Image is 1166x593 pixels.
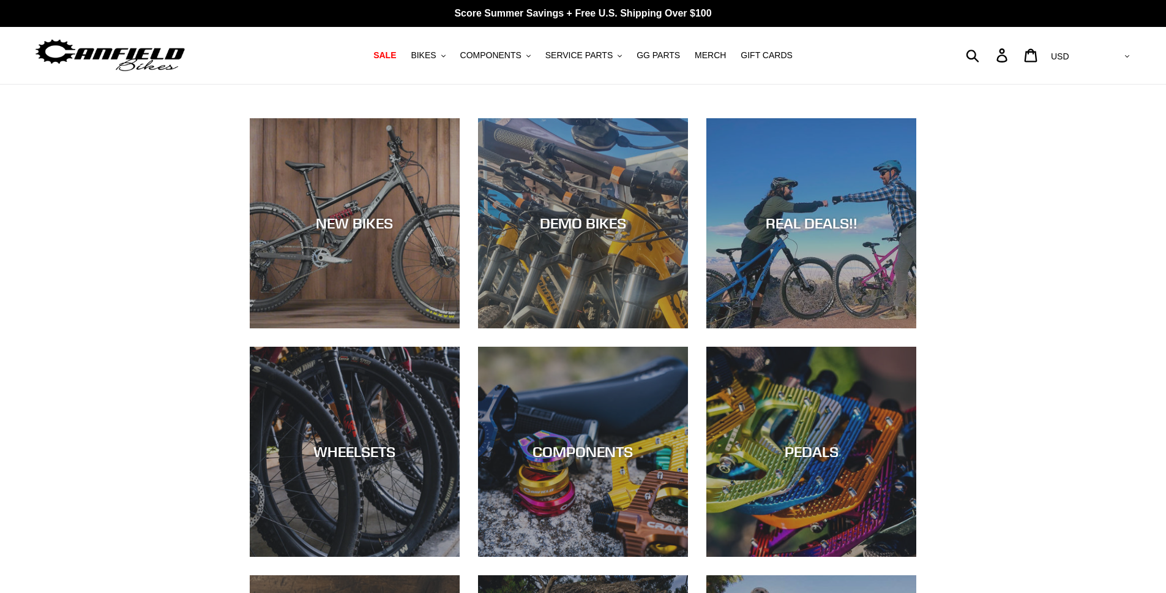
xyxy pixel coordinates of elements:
a: MERCH [689,47,732,64]
a: COMPONENTS [478,347,688,557]
div: WHEELSETS [250,443,460,461]
div: NEW BIKES [250,214,460,232]
span: GIFT CARDS [741,50,793,61]
span: BIKES [411,50,436,61]
div: PEDALS [706,443,916,461]
span: MERCH [695,50,726,61]
a: GG PARTS [630,47,686,64]
a: GIFT CARDS [734,47,799,64]
img: Canfield Bikes [34,36,187,75]
div: DEMO BIKES [478,214,688,232]
input: Search [973,42,1004,69]
div: COMPONENTS [478,443,688,461]
a: PEDALS [706,347,916,557]
a: REAL DEALS!! [706,118,916,328]
a: DEMO BIKES [478,118,688,328]
a: NEW BIKES [250,118,460,328]
a: WHEELSETS [250,347,460,557]
a: SALE [367,47,402,64]
button: COMPONENTS [454,47,537,64]
button: BIKES [405,47,451,64]
span: SERVICE PARTS [545,50,613,61]
span: GG PARTS [637,50,680,61]
span: COMPONENTS [460,50,521,61]
div: REAL DEALS!! [706,214,916,232]
button: SERVICE PARTS [539,47,628,64]
span: SALE [373,50,396,61]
